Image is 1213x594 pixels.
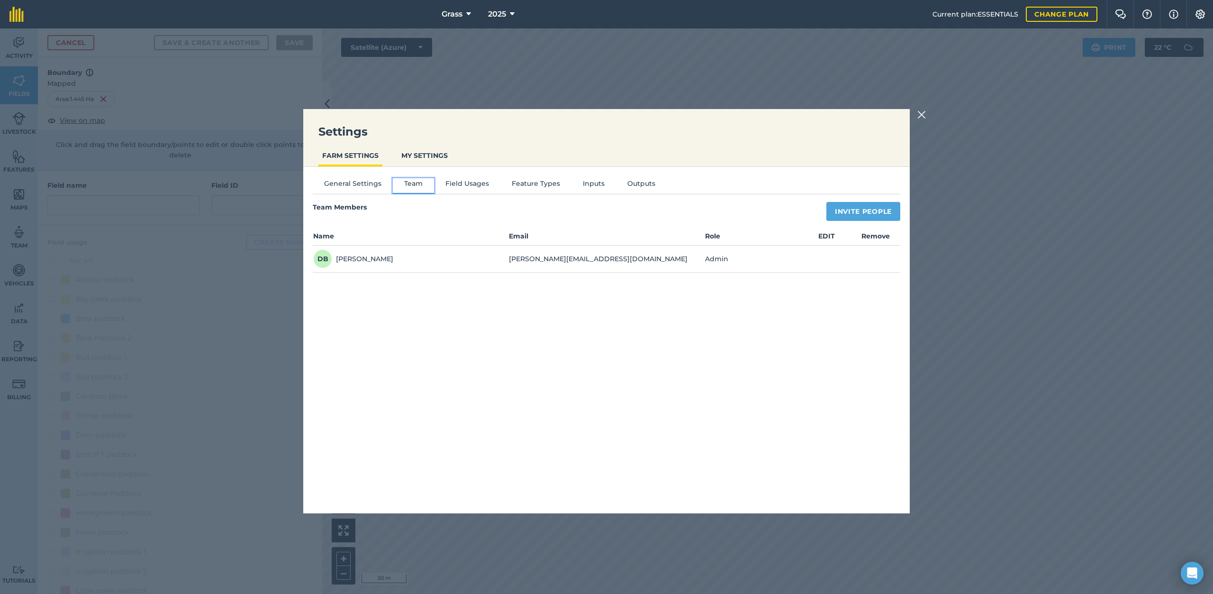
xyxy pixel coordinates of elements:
span: DB [313,249,332,268]
div: Open Intercom Messenger [1181,562,1204,585]
th: EDIT [802,230,851,246]
img: A question mark icon [1141,9,1153,19]
h3: Settings [303,124,910,139]
span: 2025 [488,9,506,20]
td: [PERSON_NAME][EMAIL_ADDRESS][DOMAIN_NAME] [508,246,704,273]
a: Change plan [1026,7,1097,22]
span: Grass [442,9,462,20]
th: Remove [851,230,900,246]
td: Admin [705,246,803,273]
img: A cog icon [1195,9,1206,19]
button: Inputs [571,178,616,192]
img: svg+xml;base64,PHN2ZyB4bWxucz0iaHR0cDovL3d3dy53My5vcmcvMjAwMC9zdmciIHdpZHRoPSIxNyIgaGVpZ2h0PSIxNy... [1169,9,1178,20]
button: Team [393,178,434,192]
button: General Settings [313,178,393,192]
button: FARM SETTINGS [318,146,382,164]
button: Outputs [616,178,667,192]
span: Current plan : ESSENTIALS [932,9,1018,19]
th: Name [313,230,508,246]
button: MY SETTINGS [398,146,452,164]
img: Two speech bubbles overlapping with the left bubble in the forefront [1115,9,1126,19]
button: Invite People [826,202,900,221]
th: Role [705,230,803,246]
img: svg+xml;base64,PHN2ZyB4bWxucz0iaHR0cDovL3d3dy53My5vcmcvMjAwMC9zdmciIHdpZHRoPSIyMiIgaGVpZ2h0PSIzMC... [917,109,926,120]
th: Email [508,230,704,246]
button: Field Usages [434,178,500,192]
button: Feature Types [500,178,571,192]
div: [PERSON_NAME] [313,249,393,268]
h4: Team Members [313,202,367,216]
img: fieldmargin Logo [9,7,24,22]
